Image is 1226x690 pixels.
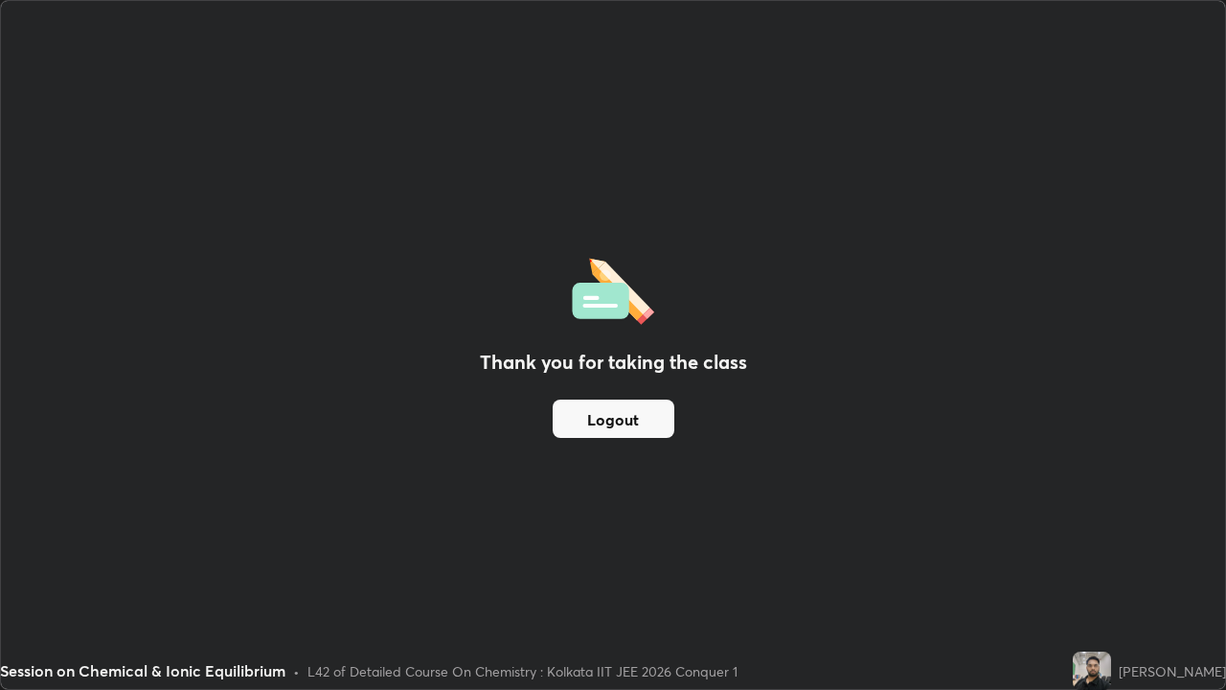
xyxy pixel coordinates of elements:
[1073,652,1111,690] img: ec9c59354687434586b3caf7415fc5ad.jpg
[307,661,738,681] div: L42 of Detailed Course On Chemistry : Kolkata IIT JEE 2026 Conquer 1
[293,661,300,681] div: •
[572,252,654,325] img: offlineFeedback.1438e8b3.svg
[480,348,747,377] h2: Thank you for taking the class
[553,400,674,438] button: Logout
[1119,661,1226,681] div: [PERSON_NAME]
